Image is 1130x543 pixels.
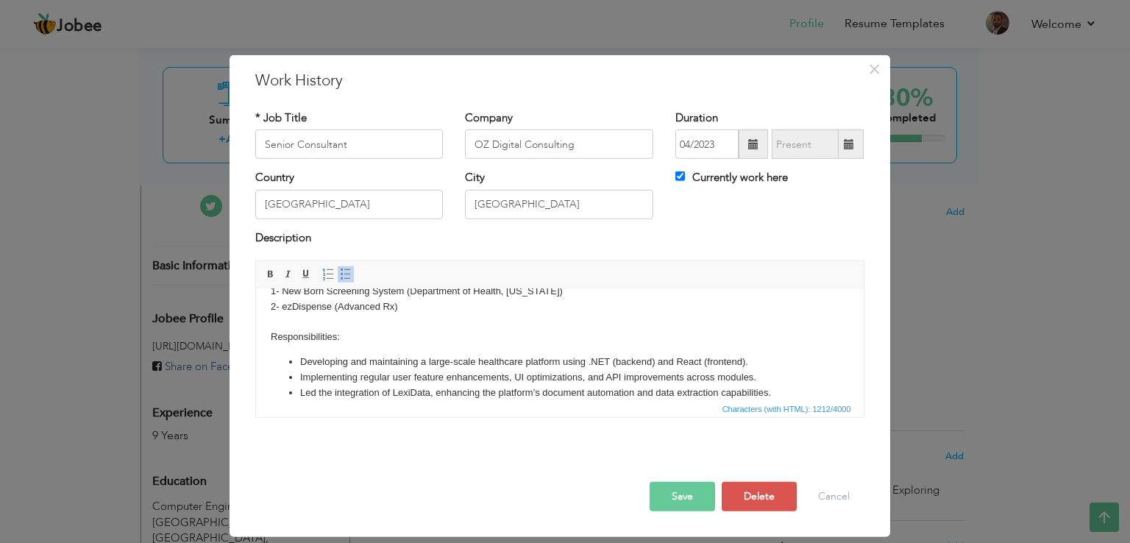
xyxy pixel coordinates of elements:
[803,482,864,511] button: Cancel
[256,289,864,400] iframe: Rich Text Editor, workEditor
[719,402,856,416] div: Statistics
[868,56,881,82] span: ×
[298,266,314,283] a: Underline
[465,110,513,126] label: Company
[338,266,354,283] a: Insert/Remove Bulleted List
[320,266,336,283] a: Insert/Remove Numbered List
[719,402,854,416] span: Characters (with HTML): 1212/4000
[263,266,279,283] a: Bold
[722,482,797,511] button: Delete
[675,110,718,126] label: Duration
[255,230,311,246] label: Description
[280,266,296,283] a: Italic
[44,96,564,112] li: Led the integration of LexiData, enhancing the platform’s document automation and data extraction...
[650,482,715,511] button: Save
[675,129,739,159] input: From
[675,170,788,185] label: Currently work here
[255,170,294,185] label: Country
[772,129,839,159] input: Present
[675,171,685,181] input: Currently work here
[863,57,886,81] button: Close
[255,110,307,126] label: * Job Title
[465,170,485,185] label: City
[255,70,864,92] h3: Work History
